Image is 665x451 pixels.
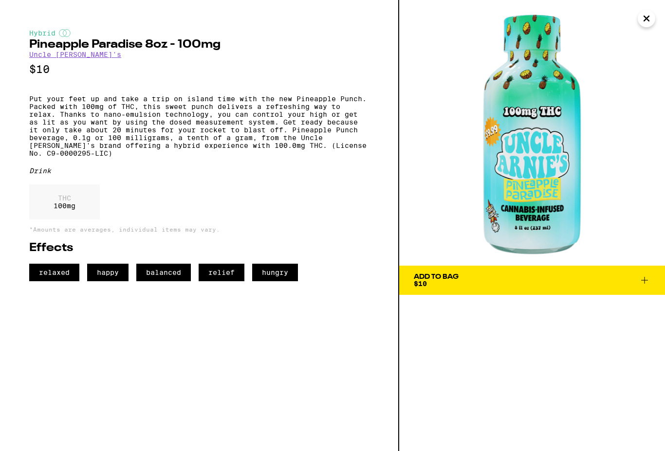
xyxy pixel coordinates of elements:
div: Add To Bag [414,273,459,280]
img: hybridColor.svg [59,29,71,37]
p: $10 [29,63,369,75]
button: Add To Bag$10 [399,266,665,295]
h2: Effects [29,242,369,254]
p: *Amounts are averages, individual items may vary. [29,226,369,233]
span: hungry [252,264,298,281]
span: happy [87,264,129,281]
span: $10 [414,280,427,288]
span: balanced [136,264,191,281]
div: Hybrid [29,29,369,37]
a: Uncle [PERSON_NAME]'s [29,51,121,58]
span: relaxed [29,264,79,281]
h2: Pineapple Paradise 8oz - 100mg [29,39,369,51]
p: Put your feet up and take a trip on island time with the new Pineapple Punch. Packed with 100mg o... [29,95,369,157]
div: 100 mg [29,184,100,219]
button: Close [638,10,655,27]
div: Drink [29,167,369,175]
p: THC [54,194,75,202]
span: relief [199,264,244,281]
